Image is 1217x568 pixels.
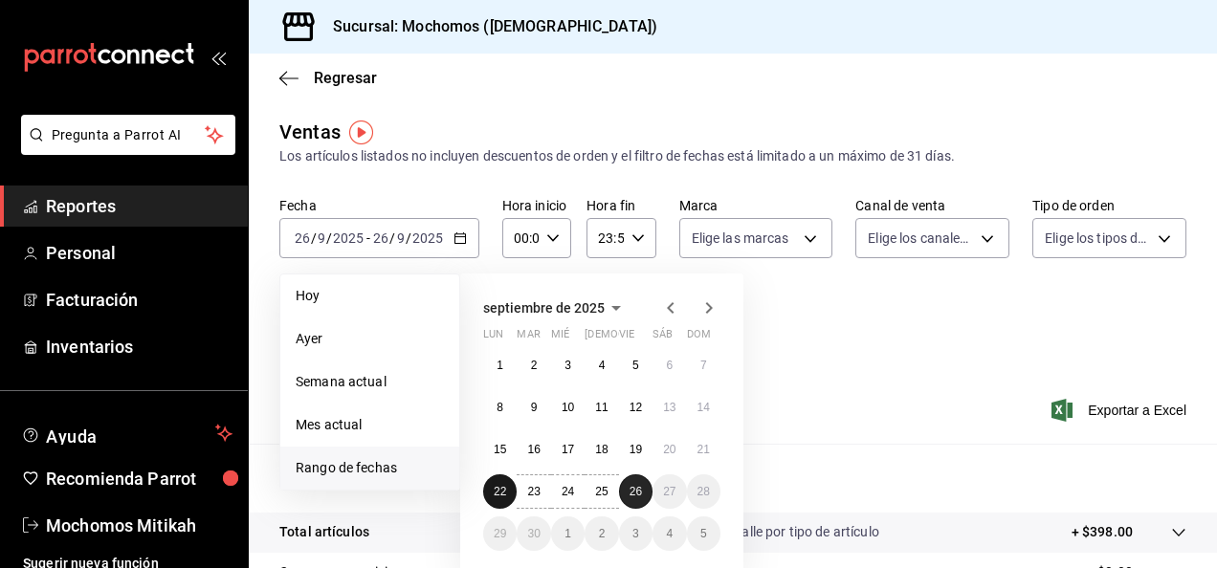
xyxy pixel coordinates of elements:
img: Tooltip marker [349,120,373,144]
span: Regresar [314,69,377,87]
label: Canal de venta [855,199,1009,212]
span: Personal [46,240,232,266]
abbr: 23 de septiembre de 2025 [527,485,540,498]
abbr: jueves [585,328,697,348]
abbr: 26 de septiembre de 2025 [630,485,642,498]
button: 14 de septiembre de 2025 [687,390,720,425]
span: Mochomos Mitikah [46,513,232,538]
button: 2 de septiembre de 2025 [517,348,550,382]
input: ---- [332,230,365,246]
button: 25 de septiembre de 2025 [585,474,618,509]
label: Fecha [279,199,479,212]
label: Hora fin [586,199,655,212]
abbr: 13 de septiembre de 2025 [663,401,675,414]
abbr: 4 de octubre de 2025 [666,527,673,540]
button: septiembre de 2025 [483,296,628,319]
abbr: 25 de septiembre de 2025 [595,485,608,498]
abbr: 3 de septiembre de 2025 [564,359,571,372]
h3: Sucursal: Mochomos ([DEMOGRAPHIC_DATA]) [318,15,657,38]
button: 6 de septiembre de 2025 [653,348,686,382]
span: Elige las marcas [692,229,789,248]
button: 28 de septiembre de 2025 [687,474,720,509]
abbr: 24 de septiembre de 2025 [562,485,574,498]
button: 12 de septiembre de 2025 [619,390,653,425]
button: 15 de septiembre de 2025 [483,432,517,467]
p: + $398.00 [1072,522,1133,542]
abbr: 5 de septiembre de 2025 [632,359,639,372]
label: Hora inicio [502,199,571,212]
button: 10 de septiembre de 2025 [551,390,585,425]
abbr: 12 de septiembre de 2025 [630,401,642,414]
button: 13 de septiembre de 2025 [653,390,686,425]
button: Regresar [279,69,377,87]
p: Total artículos [279,522,369,542]
span: Facturación [46,287,232,313]
abbr: 22 de septiembre de 2025 [494,485,506,498]
span: Rango de fechas [296,458,444,478]
button: 30 de septiembre de 2025 [517,516,550,551]
button: 8 de septiembre de 2025 [483,390,517,425]
button: 27 de septiembre de 2025 [653,474,686,509]
abbr: sábado [653,328,673,348]
button: 2 de octubre de 2025 [585,516,618,551]
abbr: 19 de septiembre de 2025 [630,443,642,456]
abbr: 5 de octubre de 2025 [700,527,707,540]
abbr: 2 de octubre de 2025 [599,527,606,540]
button: 4 de septiembre de 2025 [585,348,618,382]
button: Pregunta a Parrot AI [21,115,235,155]
button: 1 de octubre de 2025 [551,516,585,551]
span: Recomienda Parrot [46,466,232,492]
input: -- [396,230,406,246]
abbr: 8 de septiembre de 2025 [497,401,503,414]
abbr: 30 de septiembre de 2025 [527,527,540,540]
button: 11 de septiembre de 2025 [585,390,618,425]
span: / [406,230,411,246]
button: 19 de septiembre de 2025 [619,432,653,467]
abbr: 16 de septiembre de 2025 [527,443,540,456]
button: 29 de septiembre de 2025 [483,516,517,551]
button: 1 de septiembre de 2025 [483,348,517,382]
button: 22 de septiembre de 2025 [483,474,517,509]
abbr: 14 de septiembre de 2025 [697,401,710,414]
label: Marca [679,199,833,212]
abbr: domingo [687,328,711,348]
span: Exportar a Excel [1055,399,1186,422]
abbr: 9 de septiembre de 2025 [531,401,538,414]
input: -- [317,230,326,246]
abbr: 2 de septiembre de 2025 [531,359,538,372]
button: 3 de octubre de 2025 [619,516,653,551]
abbr: viernes [619,328,634,348]
abbr: 17 de septiembre de 2025 [562,443,574,456]
button: 21 de septiembre de 2025 [687,432,720,467]
abbr: martes [517,328,540,348]
label: Tipo de orden [1032,199,1186,212]
span: - [366,230,370,246]
abbr: 1 de octubre de 2025 [564,527,571,540]
abbr: 28 de septiembre de 2025 [697,485,710,498]
button: 26 de septiembre de 2025 [619,474,653,509]
button: 5 de septiembre de 2025 [619,348,653,382]
input: -- [294,230,311,246]
button: 18 de septiembre de 2025 [585,432,618,467]
button: 20 de septiembre de 2025 [653,432,686,467]
span: Pregunta a Parrot AI [52,125,206,145]
abbr: 15 de septiembre de 2025 [494,443,506,456]
input: ---- [411,230,444,246]
span: Hoy [296,286,444,306]
button: 24 de septiembre de 2025 [551,474,585,509]
abbr: 7 de septiembre de 2025 [700,359,707,372]
button: 5 de octubre de 2025 [687,516,720,551]
div: Los artículos listados no incluyen descuentos de orden y el filtro de fechas está limitado a un m... [279,146,1186,166]
a: Pregunta a Parrot AI [13,139,235,159]
button: 3 de septiembre de 2025 [551,348,585,382]
span: Mes actual [296,415,444,435]
span: / [311,230,317,246]
abbr: 10 de septiembre de 2025 [562,401,574,414]
button: 4 de octubre de 2025 [653,516,686,551]
abbr: 3 de octubre de 2025 [632,527,639,540]
span: Reportes [46,193,232,219]
abbr: 20 de septiembre de 2025 [663,443,675,456]
abbr: lunes [483,328,503,348]
button: 17 de septiembre de 2025 [551,432,585,467]
abbr: 29 de septiembre de 2025 [494,527,506,540]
